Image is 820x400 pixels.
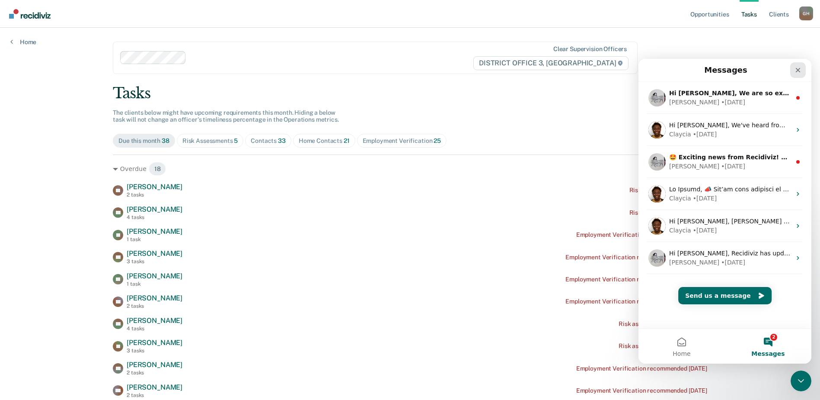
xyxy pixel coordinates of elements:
[127,192,182,198] div: 2 tasks
[31,103,81,112] div: [PERSON_NAME]
[576,231,707,239] div: Employment Verification recommended [DATE]
[799,6,813,20] div: G H
[434,137,441,144] span: 25
[149,162,166,176] span: 18
[10,190,27,208] img: Profile image for Kim
[113,292,146,298] span: Messages
[553,45,627,53] div: Clear supervision officers
[10,38,36,46] a: Home
[619,320,707,328] div: Risk assessment due a year ago
[127,258,182,265] div: 3 tasks
[619,342,707,350] div: Risk assessment due a year ago
[127,348,182,354] div: 3 tasks
[34,292,52,298] span: Home
[83,199,107,208] div: • [DATE]
[127,326,182,332] div: 4 tasks
[565,254,707,261] div: Employment Verification recommended a year ago
[791,371,811,391] iframe: Intercom live chat
[127,272,182,280] span: [PERSON_NAME]
[234,137,238,144] span: 5
[40,228,133,245] button: Send us a message
[127,361,182,369] span: [PERSON_NAME]
[31,167,53,176] div: Claycia
[31,199,81,208] div: [PERSON_NAME]
[113,162,707,176] div: Overdue 18
[127,303,182,309] div: 2 tasks
[799,6,813,20] button: Profile dropdown button
[86,270,173,305] button: Messages
[9,9,51,19] img: Recidiviz
[127,316,182,325] span: [PERSON_NAME]
[10,158,27,176] img: Profile image for Claycia
[113,109,339,123] span: The clients below might have upcoming requirements this month. Hiding a below task will not chang...
[118,137,169,145] div: Due this month
[127,294,182,302] span: [PERSON_NAME]
[127,392,182,398] div: 2 tasks
[629,209,707,216] div: Risk assessment due [DATE]
[162,137,169,144] span: 38
[251,137,286,145] div: Contacts
[576,387,707,394] div: Employment Verification recommended [DATE]
[565,298,707,305] div: Employment Verification recommended a year ago
[31,135,53,144] div: Claycia
[31,95,819,102] span: 🤩 Exciting news from Recidiviz! Starting [DATE] if a client is marked in ATLAS (in employment his...
[127,183,182,191] span: [PERSON_NAME]
[629,187,707,194] div: Risk assessment due [DATE]
[127,214,182,220] div: 4 tasks
[565,276,707,283] div: Employment Verification recommended a year ago
[113,84,707,102] div: Tasks
[638,59,811,364] iframe: Intercom live chat
[127,383,182,391] span: [PERSON_NAME]
[473,56,629,70] span: DISTRICT OFFICE 3, [GEOGRAPHIC_DATA]
[83,103,107,112] div: • [DATE]
[182,137,238,145] div: Risk Assessments
[127,281,182,287] div: 1 task
[127,370,182,376] div: 2 tasks
[363,137,441,145] div: Employment Verification
[299,137,350,145] div: Home Contacts
[576,365,707,372] div: Employment Verification recommended [DATE]
[344,137,350,144] span: 21
[127,227,182,235] span: [PERSON_NAME]
[127,249,182,258] span: [PERSON_NAME]
[127,339,182,347] span: [PERSON_NAME]
[127,205,182,213] span: [PERSON_NAME]
[127,236,182,242] div: 1 task
[10,126,27,144] img: Profile image for Claycia
[278,137,286,144] span: 33
[54,135,79,144] div: • [DATE]
[54,167,79,176] div: • [DATE]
